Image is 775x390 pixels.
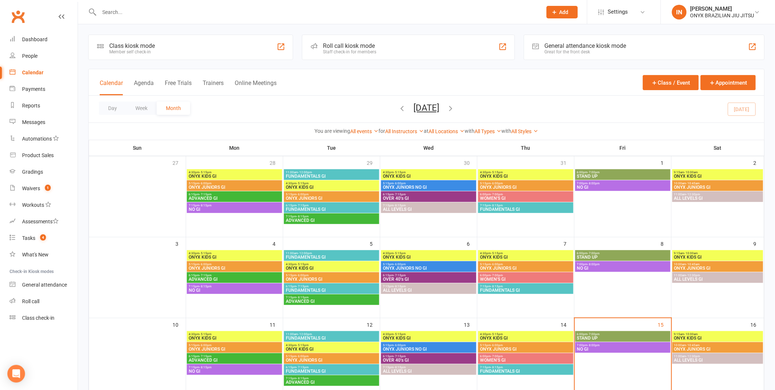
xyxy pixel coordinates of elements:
span: - 7:00pm [491,355,503,358]
span: OVER 40's GI [383,196,475,201]
span: 7:00pm [577,182,669,185]
span: ONYX KIDS GI [188,174,281,178]
button: Online Meetings [235,79,277,95]
div: 9 [754,237,764,249]
span: NO GI [188,369,281,373]
div: Roll call kiosk mode [323,42,376,49]
span: 6:00pm [577,333,669,336]
div: ONYX BRAZILIAN JIU JITSU [690,12,754,19]
span: 6:15pm [285,285,378,288]
span: - 6:00pm [199,344,211,347]
div: 10 [173,318,186,330]
button: Trainers [203,79,224,95]
span: - 7:15pm [296,366,309,369]
span: 4:30pm [285,263,378,266]
div: 2 [754,156,764,169]
span: 7:15pm [383,285,475,288]
div: 12 [367,318,380,330]
span: ONYX KIDS GI [674,255,762,259]
span: - 5:15pm [199,252,211,255]
span: - 10:00am [685,171,698,174]
div: Roll call [22,298,39,304]
span: 5:15pm [383,182,475,185]
span: FUNDAMENTALS GI [480,369,572,373]
div: IN [672,5,687,19]
span: 5:15pm [480,182,572,185]
span: ONYX JUNIORS GI [188,347,281,351]
div: Member self check-in [109,49,155,54]
div: 29 [367,156,380,169]
span: - 8:15pm [491,285,503,288]
span: ONYX KIDS GI [480,174,572,178]
span: 5:15pm [383,263,475,266]
span: 10:00am [674,344,762,347]
span: - 6:00pm [491,182,503,185]
div: General attendance kiosk mode [545,42,626,49]
span: 4:30pm [480,252,572,255]
span: - 5:15pm [394,171,406,174]
button: Day [99,102,126,115]
button: Appointment [701,75,756,90]
a: Roll call [10,293,78,310]
div: Assessments [22,219,58,224]
span: 5:15pm [188,182,281,185]
span: NO GI [188,207,281,212]
span: 7:15pm [188,204,281,207]
span: - 8:15pm [199,204,211,207]
a: All events [351,128,379,134]
a: People [10,48,78,64]
div: 16 [751,318,764,330]
div: 31 [561,156,574,169]
span: - 7:00pm [491,274,503,277]
span: NO GI [577,347,669,351]
a: All Locations [429,128,465,134]
span: 4:30pm [285,344,378,347]
span: WOMEN'S GI [480,196,572,201]
span: 4:30pm [285,182,378,185]
div: Dashboard [22,36,47,42]
span: ONYX JUNIORS GI [188,185,281,189]
span: - 8:00pm [588,263,600,266]
span: - 7:15pm [199,355,211,358]
span: - 8:15pm [394,366,406,369]
span: 1 [45,185,51,191]
strong: You are viewing [315,128,351,134]
span: - 7:00pm [491,193,503,196]
span: - 12:00pm [298,252,312,255]
div: 7 [564,237,574,249]
div: [PERSON_NAME] [690,6,754,12]
span: - 5:15pm [491,171,503,174]
span: ONYX KIDS GI [480,255,572,259]
a: General attendance kiosk mode [10,277,78,293]
span: 5:15pm [480,263,572,266]
span: ONYX JUNIORS NO GI [383,185,475,189]
span: ADVANCED GI [285,380,378,384]
span: ADVANCED GI [188,196,281,201]
span: Add [559,9,569,15]
div: What's New [22,252,49,258]
span: STAND UP [577,174,669,178]
span: ONYX JUNIORS GI [285,196,378,201]
span: - 6:00pm [296,355,309,358]
span: NO GI [188,288,281,292]
span: 10:00am [674,263,762,266]
span: 7:15pm [188,285,281,288]
span: OVER 40's GI [383,277,475,281]
strong: at [424,128,429,134]
span: - 8:15pm [491,366,503,369]
span: - 6:00pm [199,263,211,266]
div: 1 [661,156,671,169]
a: Tasks 4 [10,230,78,247]
span: 9:15am [674,333,762,336]
div: 5 [370,237,380,249]
span: ONYX KIDS GI [383,174,475,178]
th: Mon [186,140,283,156]
div: 3 [175,237,186,249]
span: WOMEN'S GI [480,358,572,362]
span: FUNDAMENTALS GI [285,336,378,340]
span: ONYX JUNIORS GI [480,185,572,189]
span: - 6:00pm [394,263,406,266]
strong: with [502,128,512,134]
span: 7:15pm [188,366,281,369]
a: Waivers 1 [10,180,78,197]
